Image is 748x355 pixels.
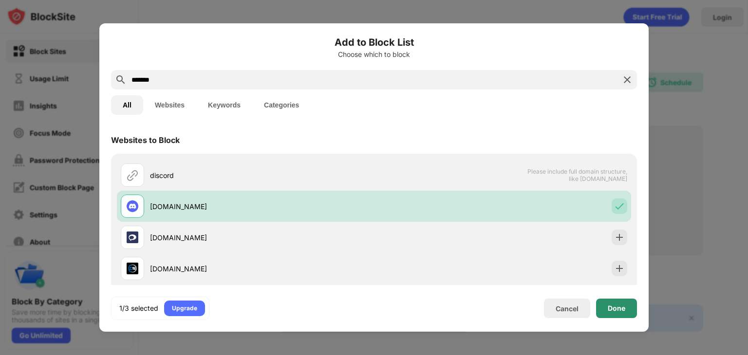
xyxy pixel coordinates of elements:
span: Please include full domain structure, like [DOMAIN_NAME] [527,168,627,182]
div: Choose which to block [111,51,637,58]
button: Categories [252,95,311,115]
div: [DOMAIN_NAME] [150,201,374,212]
button: Websites [143,95,196,115]
button: All [111,95,143,115]
img: search.svg [115,74,127,86]
img: search-close [621,74,633,86]
div: Done [608,304,625,312]
img: favicons [127,200,138,212]
div: Cancel [556,304,579,313]
img: favicons [127,263,138,274]
div: [DOMAIN_NAME] [150,264,374,274]
img: favicons [127,231,138,243]
h6: Add to Block List [111,35,637,50]
img: url.svg [127,169,138,181]
div: 1/3 selected [119,303,158,313]
div: Websites to Block [111,135,180,145]
button: Keywords [196,95,252,115]
div: [DOMAIN_NAME] [150,232,374,243]
div: Upgrade [172,303,197,313]
div: discord [150,170,374,180]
